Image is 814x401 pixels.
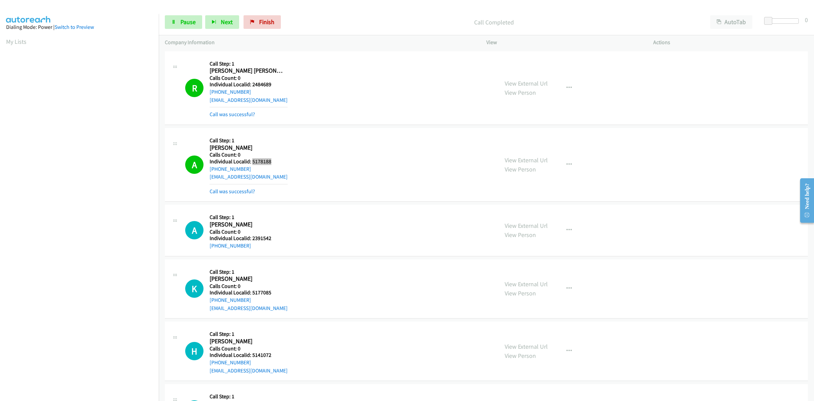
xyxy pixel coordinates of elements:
[210,275,284,283] h2: [PERSON_NAME]
[210,229,284,235] h5: Calls Count: 0
[805,15,808,24] div: 0
[185,79,203,97] h1: R
[210,367,288,374] a: [EMAIL_ADDRESS][DOMAIN_NAME]
[180,18,196,26] span: Pause
[210,75,288,81] h5: Calls Count: 0
[505,156,548,164] a: View External Url
[505,222,548,230] a: View External Url
[244,15,281,29] a: Finish
[210,166,251,172] a: [PHONE_NUMBER]
[505,289,536,297] a: View Person
[210,151,288,158] h5: Calls Count: 0
[185,342,203,360] div: The call is yet to be attempted
[210,137,288,144] h5: Call Step: 1
[210,305,288,311] a: [EMAIL_ADDRESS][DOMAIN_NAME]
[210,269,288,275] h5: Call Step: 1
[710,15,752,29] button: AutoTab
[210,111,255,117] a: Call was successful?
[185,342,203,360] h1: H
[768,18,799,24] div: Delay between calls (in seconds)
[210,81,288,88] h5: Individual Localid: 2484689
[210,188,255,195] a: Call was successful?
[165,15,202,29] a: Pause
[505,89,536,96] a: View Person
[185,221,203,239] h1: A
[505,352,536,360] a: View Person
[486,38,641,47] p: View
[185,279,203,298] h1: K
[210,345,288,352] h5: Calls Count: 0
[6,23,153,31] div: Dialing Mode: Power |
[210,352,288,359] h5: Individual Localid: 5141072
[210,359,251,366] a: [PHONE_NUMBER]
[210,242,251,249] a: [PHONE_NUMBER]
[210,283,288,290] h5: Calls Count: 0
[210,221,284,229] h2: [PERSON_NAME]
[290,18,698,27] p: Call Completed
[185,221,203,239] div: The call is yet to be attempted
[210,393,284,400] h5: Call Step: 1
[210,67,284,75] h2: [PERSON_NAME] [PERSON_NAME]
[185,156,203,174] h1: A
[205,15,239,29] button: Next
[653,38,808,47] p: Actions
[210,235,284,242] h5: Individual Localid: 2391542
[210,289,288,296] h5: Individual Localid: 5177085
[210,60,288,67] h5: Call Step: 1
[55,24,94,30] a: Switch to Preview
[185,279,203,298] div: The call is yet to be attempted
[259,18,274,26] span: Finish
[210,89,251,95] a: [PHONE_NUMBER]
[210,158,288,165] h5: Individual Localid: 5178188
[165,38,474,47] p: Company Information
[210,338,284,345] h2: [PERSON_NAME]
[505,280,548,288] a: View External Url
[210,174,288,180] a: [EMAIL_ADDRESS][DOMAIN_NAME]
[505,343,548,350] a: View External Url
[210,214,284,221] h5: Call Step: 1
[505,79,548,87] a: View External Url
[210,331,288,338] h5: Call Step: 1
[6,52,159,375] iframe: Dialpad
[210,97,288,103] a: [EMAIL_ADDRESS][DOMAIN_NAME]
[6,38,26,45] a: My Lists
[210,144,284,152] h2: [PERSON_NAME]
[794,174,814,227] iframe: Resource Center
[505,165,536,173] a: View Person
[221,18,233,26] span: Next
[505,231,536,239] a: View Person
[210,297,251,303] a: [PHONE_NUMBER]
